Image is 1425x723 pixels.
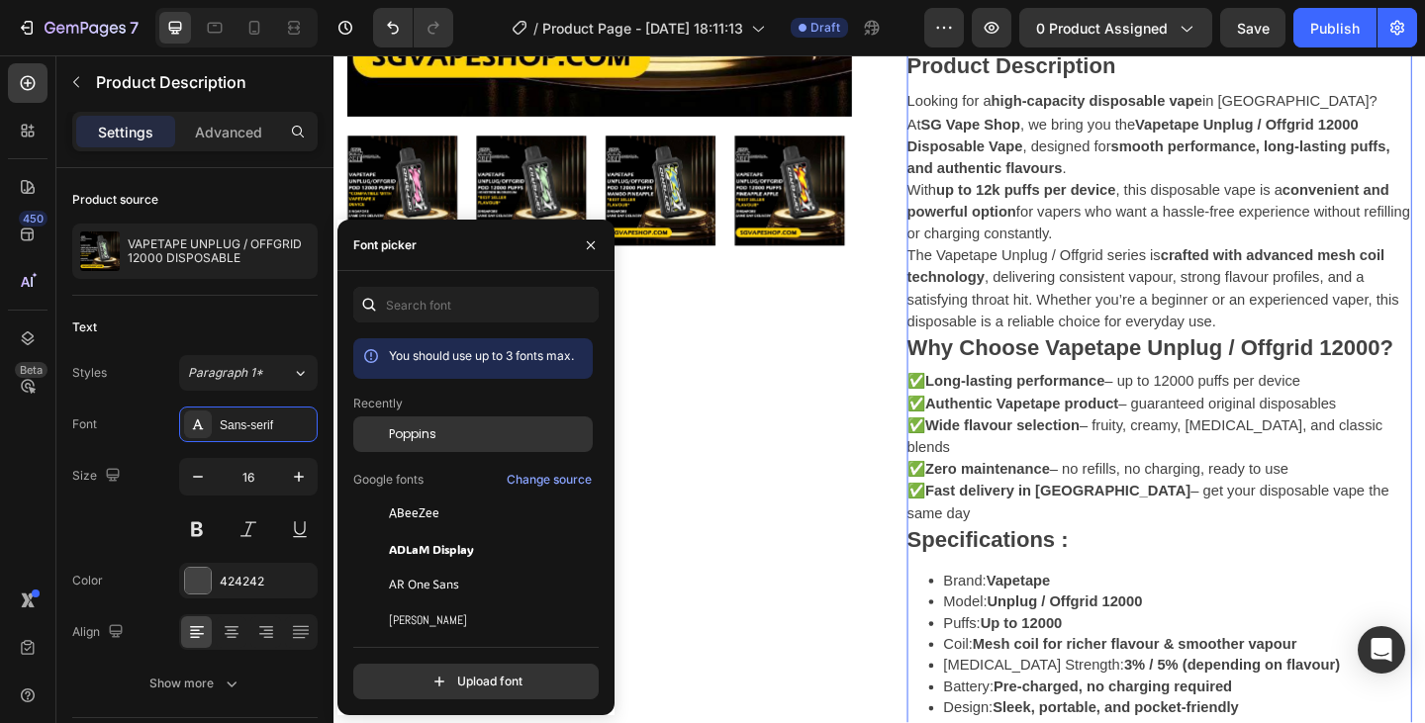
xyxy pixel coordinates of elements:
[643,395,811,411] strong: Wide flavour selection
[72,364,107,382] div: Styles
[15,88,135,208] img: Vapetape Unplug Offgrid 12000 Disposable Vape Singapore – Authentic Long Lasting 12000 Puffs
[717,678,977,695] strong: Pre-charged, no charging required
[643,371,853,388] strong: Authentic Vapetape product
[623,138,1171,203] p: With , this disposable vape is a for vapers who want a hassle-free experience without refilling o...
[711,586,880,602] strong: Unplug / Offgrid 12000
[663,630,1173,652] p: Coil:
[98,122,153,142] p: Settings
[8,8,147,47] button: 7
[623,346,1148,507] p: ✅ – up to 12000 puffs per device ✅ – guaranteed original disposables ✅ – fruity, creamy, [MEDICAL...
[149,674,241,693] div: Show more
[716,701,984,718] strong: Sleek, portable, and pocket-friendly
[542,18,743,39] span: Product Page - [DATE] 18:11:13
[333,55,1425,723] iframe: Design area
[72,318,97,336] div: Text
[389,611,467,629] span: [PERSON_NAME]
[80,231,120,271] img: product feature img
[623,42,1149,132] p: Looking for a in [GEOGRAPHIC_DATA]? At , we bring you the , designed for .
[638,67,746,84] strong: SG Vape Shop
[429,672,522,691] div: Upload font
[128,237,310,265] p: VAPETAPE UNPLUG / OFFGRID 12000 DISPOSABLE
[623,91,1149,132] strong: smooth performance, long-lasting puffs, and authentic flavours
[220,573,313,590] div: 424242
[15,362,47,378] div: Beta
[663,699,1173,721] p: Design:
[389,576,459,593] span: AR One Sans
[353,471,424,489] p: Google fonts
[663,677,1173,698] p: Battery:
[663,584,1173,605] p: Model:
[72,415,97,433] div: Font
[389,504,439,522] span: ABeeZee
[389,425,436,443] span: Poppins
[353,236,417,254] div: Font picker
[663,607,1173,629] p: Puffs:
[643,466,932,483] strong: Fast delivery in [GEOGRAPHIC_DATA]
[353,664,599,699] button: Upload font
[188,364,263,382] span: Paragraph 1*
[389,540,474,558] span: ADLaM Display
[179,355,318,391] button: Paragraph 1*
[96,70,310,94] p: Product Description
[695,632,1048,649] strong: Mesh coil for richer flavour & smoother vapour
[715,42,945,58] strong: high-capacity disposable vape
[373,8,453,47] div: Undo/Redo
[643,442,779,459] strong: Zero maintenance
[130,16,139,40] p: 7
[389,348,574,363] span: You should use up to 3 fonts max.
[533,18,538,39] span: /
[1036,18,1168,39] span: 0 product assigned
[1293,8,1377,47] button: Publish
[72,572,103,589] div: Color
[663,561,1173,583] p: Brand:
[353,287,599,322] input: Search font
[72,191,158,209] div: Product source
[1220,8,1285,47] button: Save
[810,19,840,37] span: Draft
[507,471,592,489] div: Change source
[623,305,1153,331] h2: Why Choose Vapetape Unplug / Offgrid 12000?
[353,395,403,412] p: Recently
[195,122,262,142] p: Advanced
[1358,626,1405,674] div: Open Intercom Messenger
[655,138,850,155] strong: up to 12k puffs per device
[72,463,125,490] div: Size
[220,416,313,434] div: Sans-serif
[1019,8,1212,47] button: 0 product assigned
[1237,20,1270,37] span: Save
[19,211,47,226] div: 450
[643,346,838,363] strong: Long-lasting performance
[506,468,593,492] button: Change source
[710,563,779,580] strong: Vapetape
[860,655,1094,672] strong: 3% / 5% (depending on flavour)
[663,653,1173,675] p: [MEDICAL_DATA] Strength:
[1310,18,1360,39] div: Publish
[72,666,318,701] button: Show more
[623,513,799,540] h2: Specifications :
[704,609,793,626] strong: Up to 12000
[72,619,128,646] div: Align
[436,88,556,208] img: Vapetape Unplug Offgrid 12000 Disposable Vape Flavours – Pineapple Apple
[623,210,1159,298] p: The Vapetape Unplug / Offgrid series is , delivering consistent vapour, strong flavour profiles, ...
